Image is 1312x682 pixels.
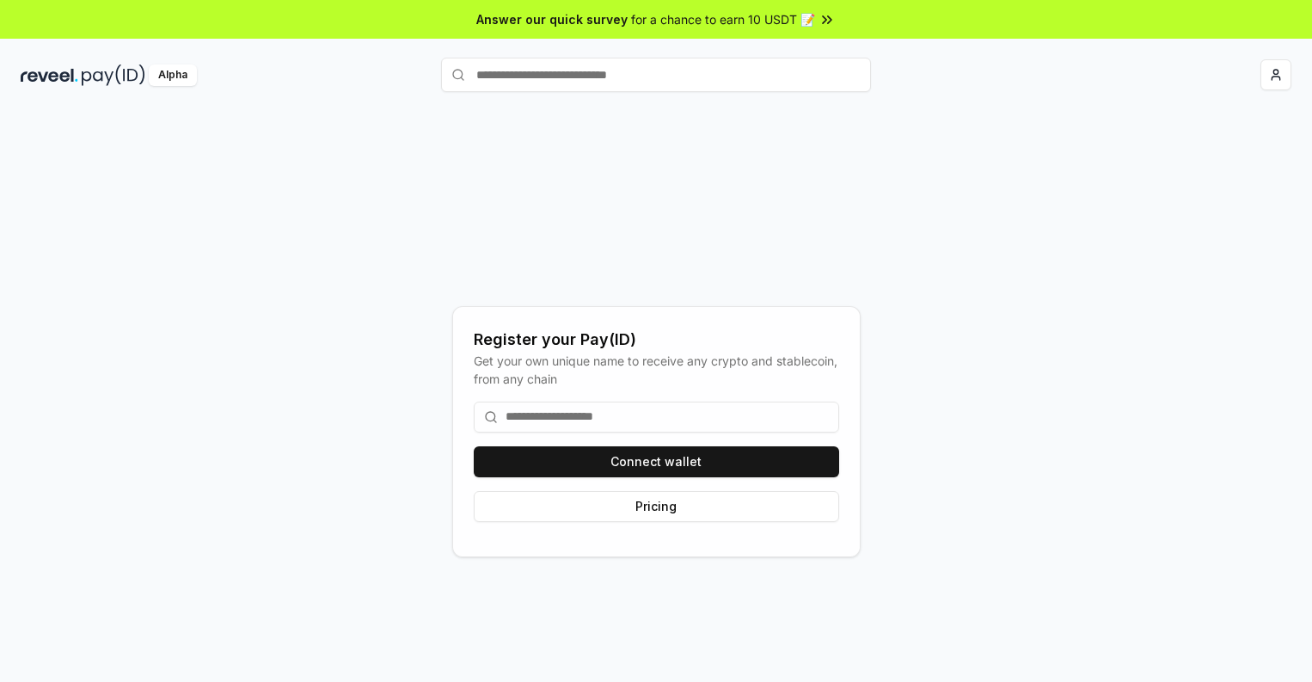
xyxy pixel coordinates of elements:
span: Answer our quick survey [476,10,628,28]
div: Alpha [149,65,197,86]
button: Pricing [474,491,839,522]
img: pay_id [82,65,145,86]
button: Connect wallet [474,446,839,477]
span: for a chance to earn 10 USDT 📝 [631,10,815,28]
div: Get your own unique name to receive any crypto and stablecoin, from any chain [474,352,839,388]
img: reveel_dark [21,65,78,86]
div: Register your Pay(ID) [474,328,839,352]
